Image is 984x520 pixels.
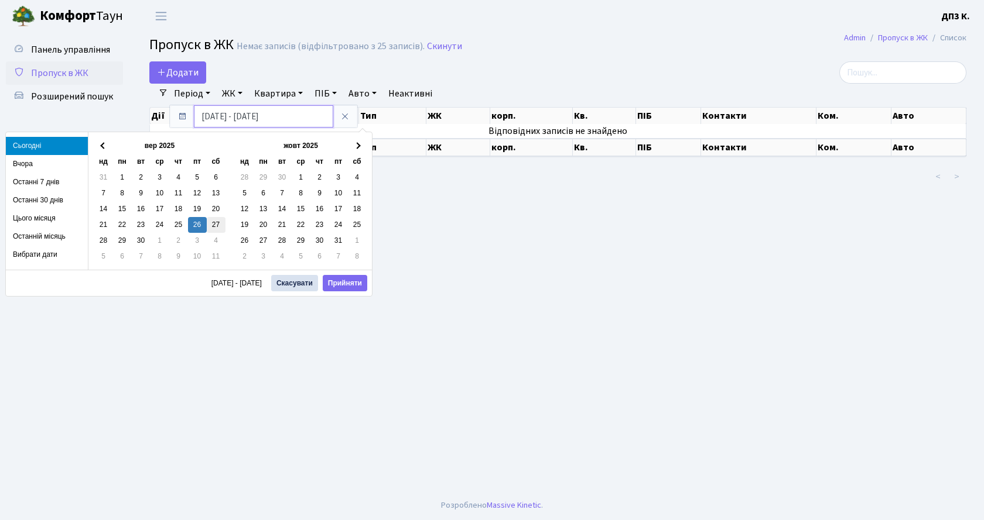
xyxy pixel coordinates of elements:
[113,217,132,233] td: 22
[6,246,88,264] li: Вибрати дати
[426,139,490,156] th: ЖК
[207,154,225,170] th: сб
[292,217,310,233] td: 22
[169,233,188,249] td: 2
[310,233,329,249] td: 30
[149,35,234,55] span: Пропуск в ЖК
[292,185,310,201] td: 8
[6,173,88,191] li: Останні 7 днів
[839,61,966,84] input: Пошук...
[217,84,247,104] a: ЖК
[169,185,188,201] td: 11
[6,209,88,228] li: Цього місяця
[235,217,254,233] td: 19
[169,170,188,185] td: 4
[348,170,367,185] td: 4
[207,233,225,249] td: 4
[348,185,367,201] td: 11
[188,170,207,185] td: 5
[235,185,254,201] td: 5
[6,228,88,246] li: Останній місяць
[31,43,110,56] span: Панель управління
[254,170,273,185] td: 29
[384,84,437,104] a: Неактивні
[310,170,329,185] td: 2
[132,249,151,264] td: 7
[31,90,113,103] span: Розширений пошук
[310,84,341,104] a: ПІБ
[292,249,310,264] td: 5
[94,154,113,170] th: нд
[211,280,266,287] span: [DATE] - [DATE]
[329,170,348,185] td: 3
[235,170,254,185] td: 28
[113,201,132,217] td: 15
[132,217,151,233] td: 23
[701,139,816,156] th: Контакти
[94,249,113,264] td: 5
[188,201,207,217] td: 19
[151,170,169,185] td: 3
[292,154,310,170] th: ср
[254,138,348,154] th: жовт 2025
[113,170,132,185] td: 1
[359,108,426,124] th: Тип
[329,249,348,264] td: 7
[254,217,273,233] td: 20
[235,233,254,249] td: 26
[891,108,966,124] th: Авто
[207,201,225,217] td: 20
[12,5,35,28] img: logo.png
[94,217,113,233] td: 21
[207,249,225,264] td: 11
[273,185,292,201] td: 7
[132,170,151,185] td: 2
[359,139,426,156] th: Тип
[573,139,636,156] th: Кв.
[344,84,381,104] a: Авто
[151,185,169,201] td: 10
[132,201,151,217] td: 16
[113,138,207,154] th: вер 2025
[329,233,348,249] td: 31
[188,217,207,233] td: 26
[254,233,273,249] td: 27
[891,139,966,156] th: Авто
[348,249,367,264] td: 8
[237,41,425,52] div: Немає записів (відфільтровано з 25 записів).
[6,155,88,173] li: Вчора
[292,201,310,217] td: 15
[329,217,348,233] td: 24
[250,84,307,104] a: Квартира
[490,108,573,124] th: корп.
[207,217,225,233] td: 27
[150,124,966,138] td: Відповідних записів не знайдено
[94,185,113,201] td: 7
[235,249,254,264] td: 2
[188,249,207,264] td: 10
[40,6,96,25] b: Комфорт
[310,201,329,217] td: 16
[235,201,254,217] td: 12
[113,185,132,201] td: 8
[94,201,113,217] td: 14
[113,233,132,249] td: 29
[928,32,966,44] li: Список
[941,9,970,23] a: ДП3 К.
[94,170,113,185] td: 31
[207,185,225,201] td: 13
[151,233,169,249] td: 1
[188,233,207,249] td: 3
[701,108,816,124] th: Контакти
[816,108,891,124] th: Ком.
[254,201,273,217] td: 13
[348,201,367,217] td: 18
[254,154,273,170] th: пн
[273,249,292,264] td: 4
[816,139,891,156] th: Ком.
[6,137,88,155] li: Сьогодні
[844,32,866,44] a: Admin
[441,499,543,512] div: Розроблено .
[169,201,188,217] td: 18
[348,154,367,170] th: сб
